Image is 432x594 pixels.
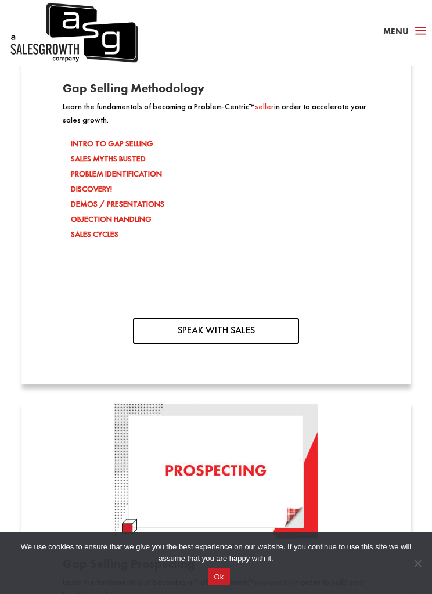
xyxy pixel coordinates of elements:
li: SALES CYCLES [71,226,369,242]
li: OBJECTION HANDLING [71,211,369,226]
span: No [412,557,423,569]
p: Learn the fundamentals of becoming a Problem-Centric™ in order to accelerate your sales growth. [63,100,369,128]
span: a [412,23,430,40]
li: DEMOS / PRESENTATIONS [71,196,369,211]
a: SPEAK WITH SALES [133,318,299,344]
span: Gap Selling Methodology [63,80,204,96]
li: INTRO TO GAP SELLING [71,136,369,151]
li: PROBLEM IDENTIFICATION [71,166,369,181]
li: DISCOVERY! [71,181,369,196]
span: We use cookies to ensure that we give you the best experience on our website. If you continue to ... [17,541,415,564]
span: Menu [383,26,409,37]
span: seller [255,101,274,111]
li: SALES MYTHS BUSTED [71,151,369,166]
button: Ok [208,568,229,585]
